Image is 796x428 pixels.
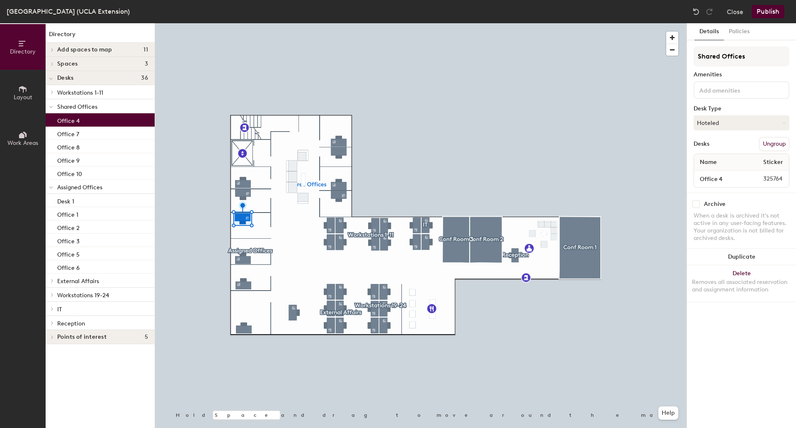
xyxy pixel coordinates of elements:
[57,128,79,138] p: Office 7
[7,139,38,147] span: Work Areas
[694,212,789,242] div: When a desk is archived it's not active in any user-facing features. Your organization is not bil...
[57,222,80,232] p: Office 2
[57,262,80,271] p: Office 6
[694,105,789,112] div: Desk Type
[57,168,82,178] p: Office 10
[10,48,36,55] span: Directory
[743,174,787,183] span: 325764
[705,7,713,16] img: Redo
[696,155,721,170] span: Name
[57,235,80,245] p: Office 3
[143,46,148,53] span: 11
[57,184,102,191] span: Assigned Offices
[14,94,32,101] span: Layout
[57,142,80,151] p: Office 8
[687,249,796,265] button: Duplicate
[57,115,80,125] p: Office 4
[57,334,107,340] span: Points of interest
[694,71,789,78] div: Amenities
[759,137,789,151] button: Ungroup
[694,115,789,130] button: Hoteled
[57,278,99,285] span: External Affairs
[696,173,743,185] input: Unnamed desk
[57,89,103,96] span: Workstations 1-11
[57,306,62,313] span: IT
[694,23,724,40] button: Details
[759,155,787,170] span: Sticker
[57,75,73,81] span: Desks
[57,61,78,67] span: Spaces
[752,5,784,18] button: Publish
[141,75,148,81] span: 36
[57,196,74,205] p: Desk 1
[687,265,796,302] button: DeleteRemoves all associated reservation and assignment information
[692,279,791,293] div: Removes all associated reservation and assignment information
[692,7,700,16] img: Undo
[727,5,743,18] button: Close
[57,155,80,164] p: Office 9
[694,141,709,147] div: Desks
[46,30,155,43] h1: Directory
[57,46,112,53] span: Add spaces to map
[145,334,148,340] span: 5
[704,201,726,208] div: Archive
[724,23,755,40] button: Policies
[7,6,130,17] div: [GEOGRAPHIC_DATA] (UCLA Extension)
[658,406,678,420] button: Help
[57,103,97,110] span: Shared Offices
[698,85,772,95] input: Add amenities
[57,249,80,258] p: Office 5
[57,320,85,327] span: Reception
[57,209,78,218] p: Office 1
[145,61,148,67] span: 3
[57,292,109,299] span: Workstations 19-24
